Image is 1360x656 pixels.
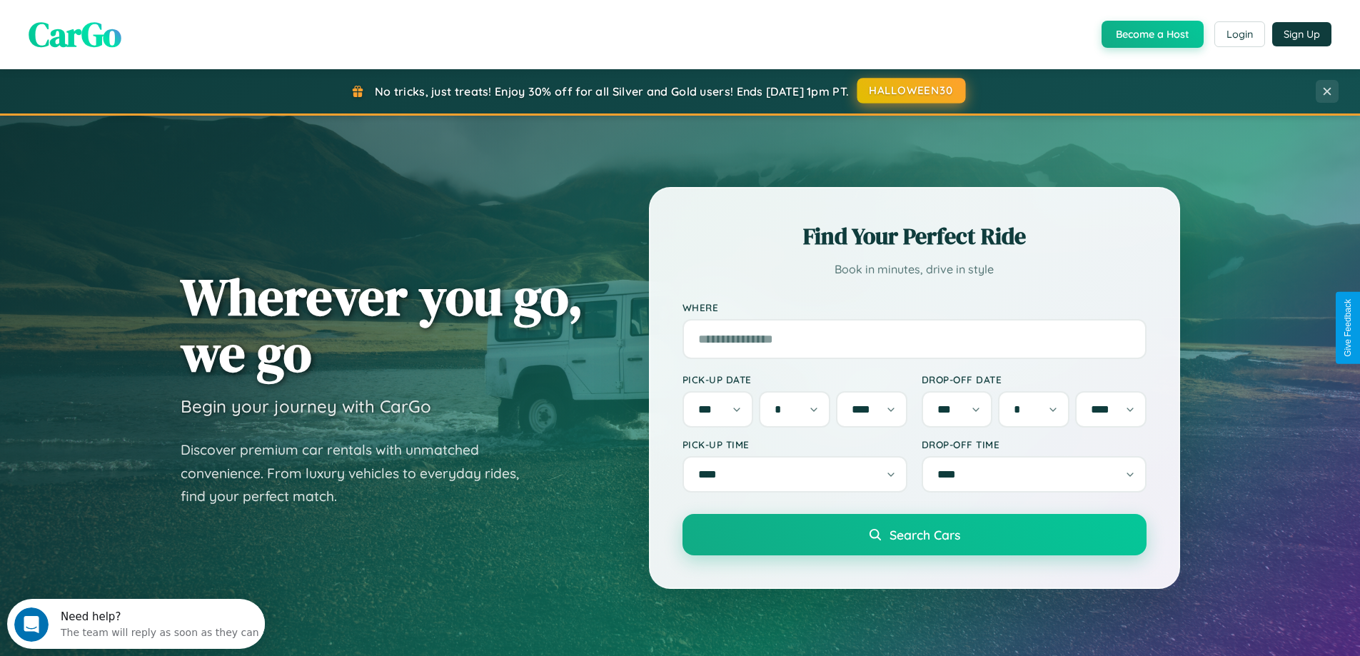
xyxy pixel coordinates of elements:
[682,301,1147,313] label: Where
[1102,21,1204,48] button: Become a Host
[922,373,1147,385] label: Drop-off Date
[682,221,1147,252] h2: Find Your Perfect Ride
[1272,22,1331,46] button: Sign Up
[682,438,907,450] label: Pick-up Time
[890,527,960,543] span: Search Cars
[7,599,265,649] iframe: Intercom live chat discovery launcher
[54,24,252,39] div: The team will reply as soon as they can
[682,514,1147,555] button: Search Cars
[6,6,266,45] div: Open Intercom Messenger
[1214,21,1265,47] button: Login
[857,78,966,104] button: HALLOWEEN30
[29,11,121,58] span: CarGo
[181,438,538,508] p: Discover premium car rentals with unmatched convenience. From luxury vehicles to everyday rides, ...
[54,12,252,24] div: Need help?
[922,438,1147,450] label: Drop-off Time
[181,268,583,381] h1: Wherever you go, we go
[181,395,431,417] h3: Begin your journey with CarGo
[682,373,907,385] label: Pick-up Date
[14,607,49,642] iframe: Intercom live chat
[375,84,849,99] span: No tricks, just treats! Enjoy 30% off for all Silver and Gold users! Ends [DATE] 1pm PT.
[1343,299,1353,357] div: Give Feedback
[682,259,1147,280] p: Book in minutes, drive in style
